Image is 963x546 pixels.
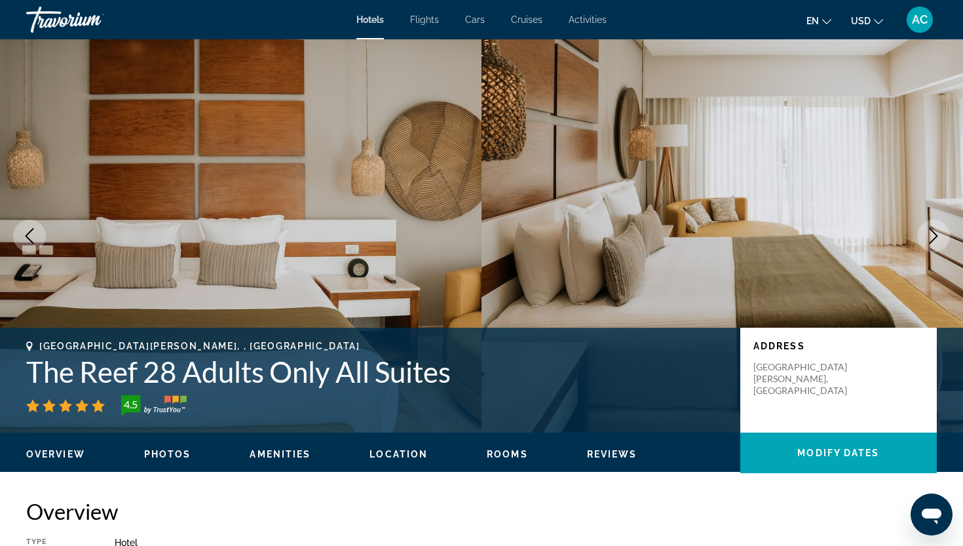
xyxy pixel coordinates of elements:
span: Photos [144,449,191,459]
span: Modify Dates [797,448,879,458]
button: Change language [806,11,831,30]
button: Change currency [851,11,883,30]
a: Flights [410,14,439,25]
h2: Overview [26,498,937,524]
span: [GEOGRAPHIC_DATA][PERSON_NAME], , [GEOGRAPHIC_DATA] [39,341,360,351]
span: Reviews [587,449,637,459]
button: Modify Dates [740,433,937,473]
span: en [806,16,819,26]
button: Reviews [587,448,637,460]
span: AC [912,13,928,26]
iframe: Bouton de lancement de la fenêtre de messagerie [911,494,953,536]
button: User Menu [903,6,937,33]
a: Activities [569,14,607,25]
button: Previous image [13,220,46,252]
img: TrustYou guest rating badge [121,395,187,416]
p: Address [753,341,924,351]
button: Rooms [487,448,528,460]
span: Location [369,449,428,459]
button: Photos [144,448,191,460]
span: USD [851,16,871,26]
a: Cruises [511,14,542,25]
button: Amenities [250,448,311,460]
button: Next image [917,220,950,252]
button: Overview [26,448,85,460]
button: Location [369,448,428,460]
span: Amenities [250,449,311,459]
a: Hotels [356,14,384,25]
h1: The Reef 28 Adults Only All Suites [26,355,727,389]
span: Rooms [487,449,528,459]
a: Travorium [26,3,157,37]
span: Overview [26,449,85,459]
a: Cars [465,14,485,25]
p: [GEOGRAPHIC_DATA][PERSON_NAME], [GEOGRAPHIC_DATA] [753,361,858,397]
div: 4.5 [117,397,143,412]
